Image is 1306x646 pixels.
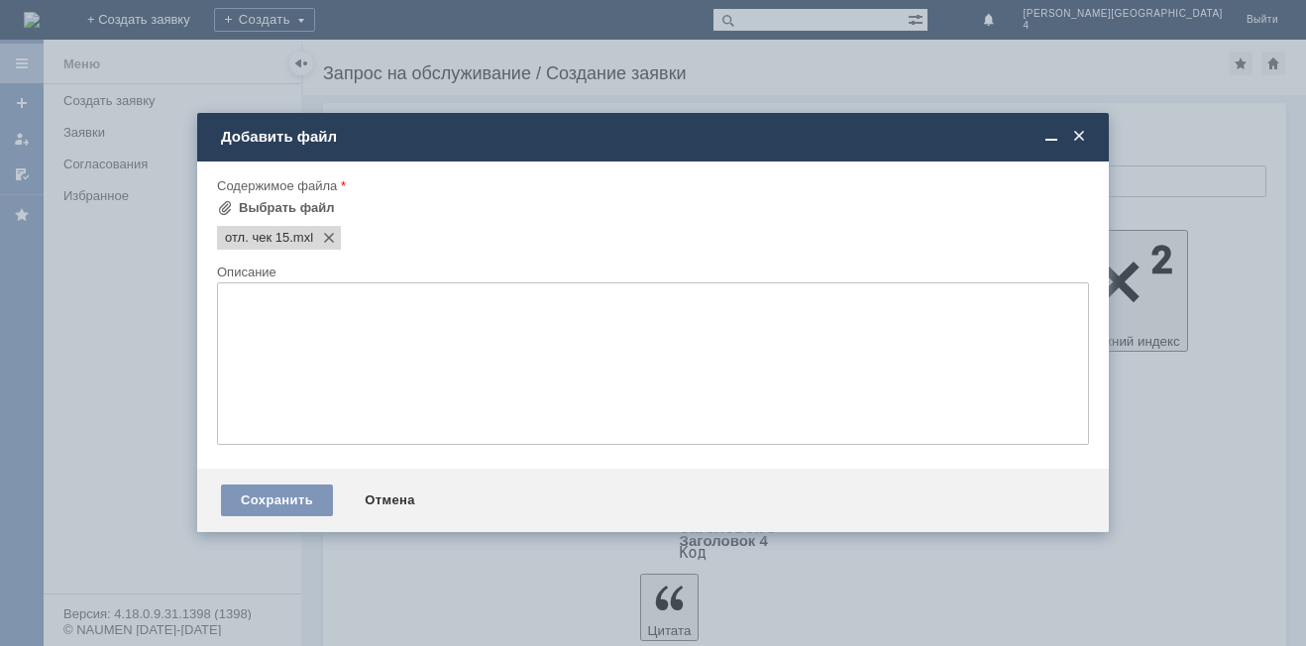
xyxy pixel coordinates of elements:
[221,128,1089,146] div: Добавить файл
[1041,128,1061,146] span: Свернуть (Ctrl + M)
[1069,128,1089,146] span: Закрыть
[217,266,1085,278] div: Описание
[225,230,289,246] span: отл. чек 15.mxl
[8,8,289,24] div: Прошу вас отложить отложенный чек!
[217,179,1085,192] div: Содержимое файла
[239,200,335,216] div: Выбрать файл
[289,230,313,246] span: отл. чек 15.mxl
